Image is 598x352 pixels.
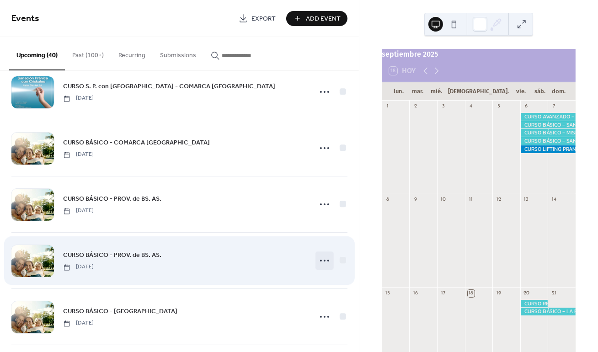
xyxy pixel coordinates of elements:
div: 2 [412,103,419,110]
span: CURSO BÁSICO - COMARCA [GEOGRAPHIC_DATA] [63,139,210,148]
div: CURSO LIFTING PRANICO FACIAL Y MODELADO CORPORAL de MCKS - CÓRDOBA [520,145,576,153]
div: 7 [550,103,557,110]
button: Upcoming (40) [9,37,65,70]
div: CURSO REVELACIÓN DE LAS ENSEÑANZAS INTERIORES DEL CRISTIANISMO de MCKS - SANTA FE [520,300,548,308]
div: lun. [389,82,408,101]
a: CURSO BÁSICO - [GEOGRAPHIC_DATA] [63,306,177,317]
span: CURSO BÁSICO - PROV. de BS. AS. [63,251,161,261]
div: 20 [523,290,530,297]
a: CURSO S. P. con [GEOGRAPHIC_DATA] - COMARCA [GEOGRAPHIC_DATA] [63,81,275,92]
span: [DATE] [63,263,94,272]
div: CURSO BÁSICO - SAN LUIS [520,121,576,129]
span: CURSO S. P. con [GEOGRAPHIC_DATA] - COMARCA [GEOGRAPHIC_DATA] [63,82,275,92]
div: CURSO BÁSICO - LA RIOJA [520,308,576,315]
div: [DEMOGRAPHIC_DATA]. [446,82,511,101]
div: CURSO BÁSICO - SANTA FE [520,137,576,145]
a: CURSO BÁSICO - PROV. de BS. AS. [63,250,161,261]
div: 4 [468,103,475,110]
span: Events [11,10,39,28]
div: 10 [440,197,447,203]
span: [DATE] [63,207,94,215]
button: Add Event [286,11,347,26]
div: CURSO AVANZADO - ENTRE RIOS [520,113,576,121]
span: [DATE] [63,320,94,328]
div: 16 [412,290,419,297]
div: 14 [550,197,557,203]
div: 17 [440,290,447,297]
div: 9 [412,197,419,203]
span: [DATE] [63,95,94,103]
div: septiembre 2025 [382,49,576,60]
div: dom. [549,82,568,101]
button: Submissions [153,37,203,69]
a: CURSO BÁSICO - COMARCA [GEOGRAPHIC_DATA] [63,138,210,148]
div: 21 [550,290,557,297]
div: 8 [384,197,391,203]
div: vie. [511,82,530,101]
span: Add Event [306,14,341,24]
div: CURSO BÁSICO - MISIONES [520,129,576,137]
div: 15 [384,290,391,297]
div: 12 [495,197,502,203]
div: 13 [523,197,530,203]
div: mar. [408,82,427,101]
div: 11 [468,197,475,203]
div: 19 [495,290,502,297]
div: 5 [495,103,502,110]
div: 1 [384,103,391,110]
div: sáb. [530,82,550,101]
div: 3 [440,103,447,110]
span: [DATE] [63,151,94,159]
button: Past (100+) [65,37,111,69]
span: CURSO BÁSICO - PROV. de BS. AS. [63,195,161,204]
a: CURSO BÁSICO - PROV. de BS. AS. [63,194,161,204]
div: mié. [427,82,446,101]
div: 6 [523,103,530,110]
a: Export [232,11,283,26]
button: Recurring [111,37,153,69]
div: 18 [468,290,475,297]
span: Export [251,14,276,24]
